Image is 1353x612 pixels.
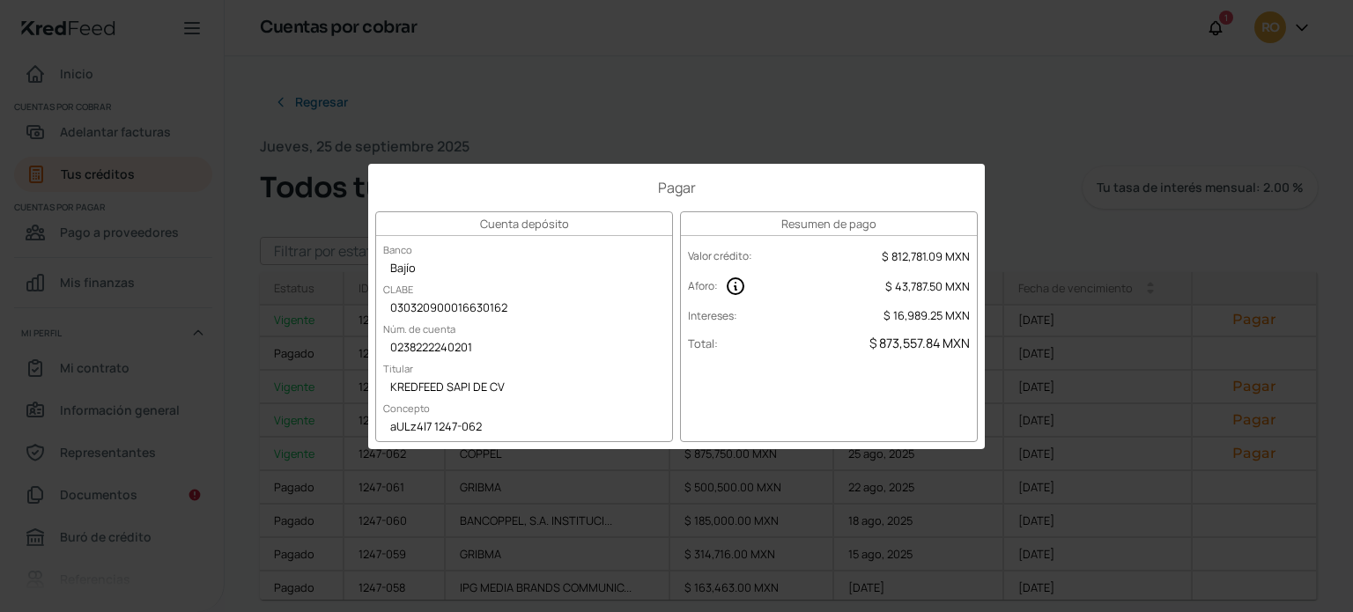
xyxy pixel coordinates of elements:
div: 0238222240201 [376,335,672,362]
label: Concepto [376,394,437,422]
label: Intereses : [688,308,737,323]
span: $ 812,781.09 MXN [882,248,970,264]
label: Titular [376,355,420,382]
div: 030320900016630162 [376,296,672,322]
div: KREDFEED SAPI DE CV [376,375,672,402]
label: Banco [376,236,419,263]
span: $ 16,989.25 MXN [884,307,970,323]
label: Valor crédito : [688,248,752,263]
h1: Pagar [375,178,978,197]
div: Bajío [376,256,672,283]
div: aULz4l7 1247-062 [376,415,672,441]
span: $ 873,557.84 MXN [869,335,970,351]
h3: Resumen de pago [681,212,977,236]
label: Aforo : [688,278,718,293]
label: Total : [688,335,718,351]
label: CLABE [376,276,420,303]
h3: Cuenta depósito [376,212,672,236]
label: Núm. de cuenta [376,315,462,343]
span: $ 43,787.50 MXN [885,278,970,294]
